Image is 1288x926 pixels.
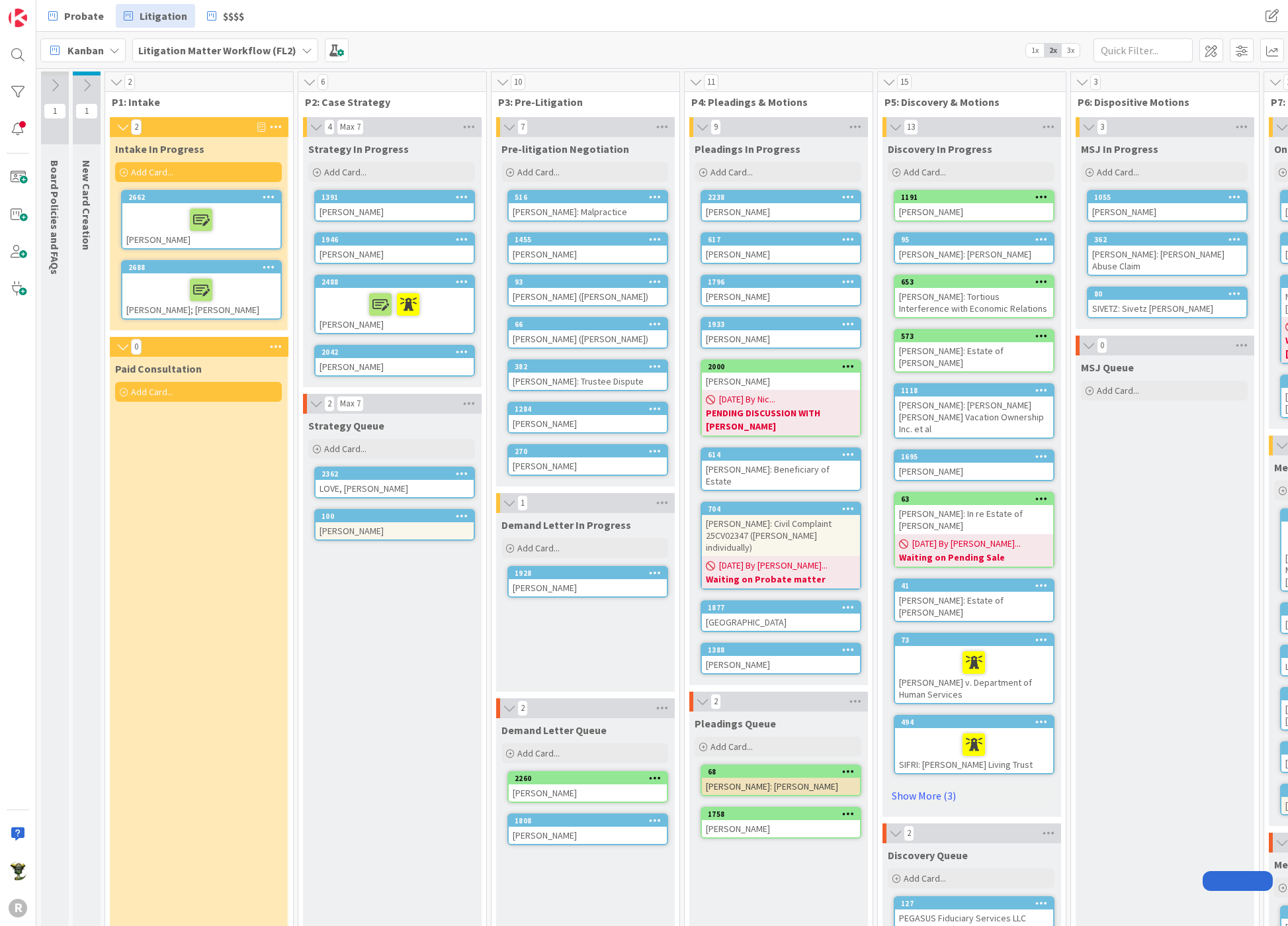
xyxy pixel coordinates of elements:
span: 1 [44,103,66,119]
a: 2688[PERSON_NAME]; [PERSON_NAME] [121,260,282,320]
div: 1695[PERSON_NAME] [895,451,1053,480]
div: 1796 [702,276,860,288]
div: [PERSON_NAME]; [PERSON_NAME] [122,273,280,318]
a: 1877[GEOGRAPHIC_DATA] [701,600,861,632]
div: 494 [901,718,1053,727]
a: 1118[PERSON_NAME]: [PERSON_NAME] [PERSON_NAME] Vacation Ownership Inc. et al [894,383,1054,439]
a: $$$$ [199,4,252,28]
div: 1055 [1088,191,1246,203]
span: MSJ Queue [1081,361,1134,374]
div: 1808 [509,815,667,827]
div: 1758 [702,808,860,820]
div: 73[PERSON_NAME] v. Department of Human Services [895,634,1053,703]
div: 2238 [702,191,860,203]
div: [PERSON_NAME] [702,203,860,220]
a: 2662[PERSON_NAME] [121,190,282,250]
span: P1: Intake [112,95,277,109]
div: 1284[PERSON_NAME] [509,403,667,432]
div: [PERSON_NAME]: Trustee Dispute [509,373,667,390]
a: 1391[PERSON_NAME] [314,190,475,222]
div: 1191 [901,193,1053,202]
b: Waiting on Pending Sale [899,551,1049,564]
span: Add Card... [131,166,173,178]
div: 382[PERSON_NAME]: Trustee Dispute [509,361,667,390]
div: 2488[PERSON_NAME] [316,276,474,333]
div: LOVE, [PERSON_NAME] [316,480,474,497]
div: 1695 [901,452,1053,461]
div: 1455 [515,235,667,244]
div: 1118[PERSON_NAME]: [PERSON_NAME] [PERSON_NAME] Vacation Ownership Inc. et al [895,385,1053,438]
div: 617 [708,235,860,244]
div: 573 [901,332,1053,341]
div: 2688 [122,261,280,273]
span: P5: Discovery & Motions [884,95,1049,109]
div: [PERSON_NAME] [316,246,474,263]
a: 573[PERSON_NAME]: Estate of [PERSON_NAME] [894,329,1054,373]
div: 382 [509,361,667,373]
div: 100 [316,510,474,522]
div: 2688[PERSON_NAME]; [PERSON_NAME] [122,261,280,318]
div: [PERSON_NAME] [895,463,1053,480]
div: SIFRI: [PERSON_NAME] Living Trust [895,728,1053,773]
span: Add Card... [1097,385,1139,396]
a: 1388[PERSON_NAME] [701,643,861,674]
span: 11 [704,74,718,90]
div: Max 7 [340,400,361,407]
span: Demand Letter In Progress [501,518,631,532]
span: 6 [318,74,328,90]
div: 2042 [316,346,474,358]
img: Visit kanbanzone.com [9,9,27,27]
div: [PERSON_NAME] [509,415,667,432]
div: 95 [901,235,1053,244]
a: Show More (3) [888,785,1054,806]
div: [PERSON_NAME]: [PERSON_NAME] [PERSON_NAME] Vacation Ownership Inc. et al [895,396,1053,438]
div: [PERSON_NAME] [702,373,860,390]
a: 1455[PERSON_NAME] [507,232,668,264]
a: 614[PERSON_NAME]: Beneficiary of Estate [701,447,861,491]
div: [PERSON_NAME]: Estate of [PERSON_NAME] [895,342,1053,371]
div: 41 [901,581,1053,590]
a: 382[PERSON_NAME]: Trustee Dispute [507,359,668,391]
div: 1118 [895,385,1053,396]
span: Discovery Queue [888,849,968,862]
a: 100[PERSON_NAME] [314,509,475,541]
span: 2 [517,700,528,716]
div: 2000[PERSON_NAME] [702,361,860,390]
span: New Card Creation [80,160,93,250]
div: 270 [515,447,667,456]
div: 2362 [316,468,474,480]
a: 1284[PERSON_NAME] [507,402,668,434]
span: Add Card... [517,542,560,554]
div: 2662 [128,193,280,202]
div: [PERSON_NAME] [316,358,474,375]
a: 80SIVETZ: Sivetz [PERSON_NAME] [1087,287,1248,318]
span: 2 [124,74,135,90]
div: [PERSON_NAME] [702,330,860,347]
a: 1933[PERSON_NAME] [701,317,861,349]
div: 1933 [702,318,860,330]
span: 4 [324,119,335,135]
span: Litigation [140,8,187,24]
a: 516[PERSON_NAME]: Malpractice [507,190,668,222]
div: 1877[GEOGRAPHIC_DATA] [702,602,860,631]
div: Max 7 [340,124,361,130]
div: 1391 [322,193,474,202]
div: 93 [515,277,667,287]
span: Pleadings In Progress [695,142,800,156]
div: 1933 [708,320,860,329]
div: [PERSON_NAME] [509,784,667,802]
div: 2000 [702,361,860,373]
div: 2362LOVE, [PERSON_NAME] [316,468,474,497]
img: NC [9,862,27,880]
div: 1808 [515,816,667,825]
span: Add Card... [517,747,560,759]
span: Pleadings Queue [695,717,776,730]
a: 73[PERSON_NAME] v. Department of Human Services [894,633,1054,704]
span: 2 [131,119,142,135]
a: 93[PERSON_NAME] ([PERSON_NAME]) [507,275,668,306]
span: 15 [897,74,912,90]
div: [PERSON_NAME] [702,288,860,305]
div: [PERSON_NAME]: [PERSON_NAME] Abuse Claim [1088,246,1246,275]
div: 1877 [708,603,860,612]
a: 1191[PERSON_NAME] [894,190,1054,222]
